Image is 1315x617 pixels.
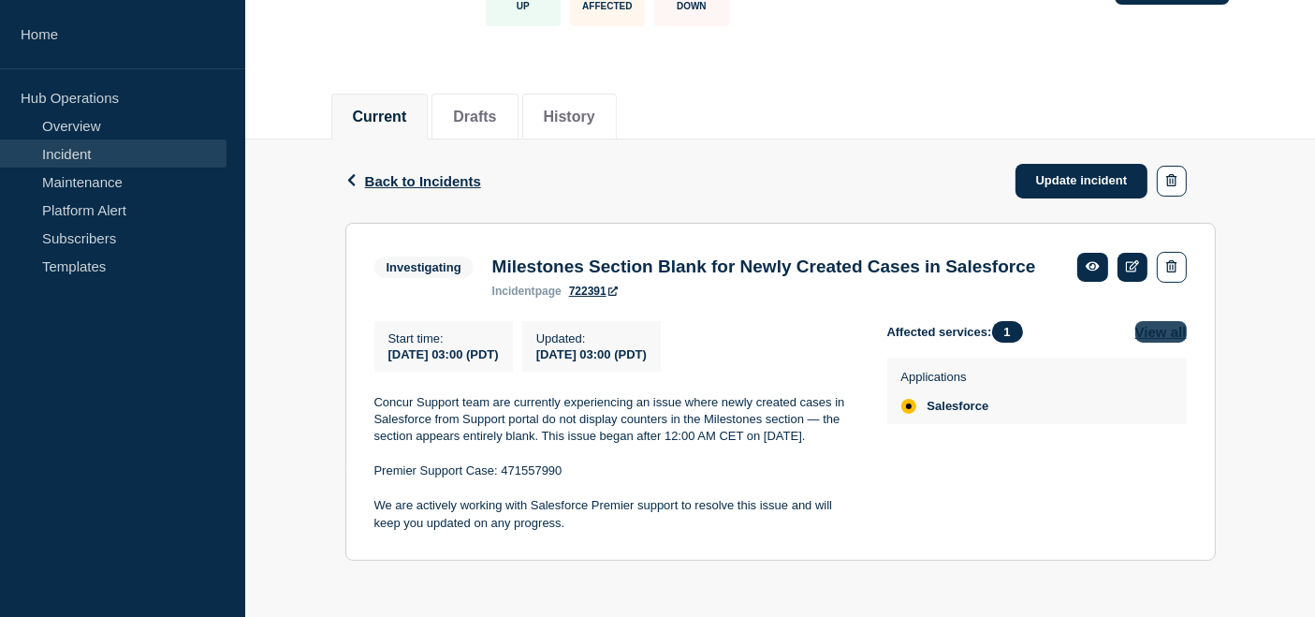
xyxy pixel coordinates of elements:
[374,257,474,278] span: Investigating
[374,497,857,532] p: We are actively working with Salesforce Premier support to resolve this issue and will keep you u...
[544,109,595,125] button: History
[569,285,618,298] a: 722391
[536,331,647,345] p: Updated :
[365,173,481,189] span: Back to Incidents
[517,1,530,11] p: Up
[345,173,481,189] button: Back to Incidents
[353,109,407,125] button: Current
[901,370,989,384] p: Applications
[677,1,707,11] p: Down
[1015,164,1148,198] a: Update incident
[388,331,499,345] p: Start time :
[1135,321,1187,343] button: View all
[992,321,1023,343] span: 1
[582,1,632,11] p: Affected
[492,285,562,298] p: page
[453,109,496,125] button: Drafts
[536,345,647,361] div: [DATE] 03:00 (PDT)
[374,463,857,479] p: Premier Support Case: 471557990
[492,257,1036,277] h3: Milestones Section Blank for Newly Created Cases in Salesforce
[887,321,1032,343] span: Affected services:
[928,399,989,414] span: Salesforce
[388,347,499,361] span: [DATE] 03:00 (PDT)
[374,394,857,446] p: Concur Support team are currently experiencing an issue where newly created cases in Salesforce f...
[901,399,916,414] div: affected
[492,285,535,298] span: incident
